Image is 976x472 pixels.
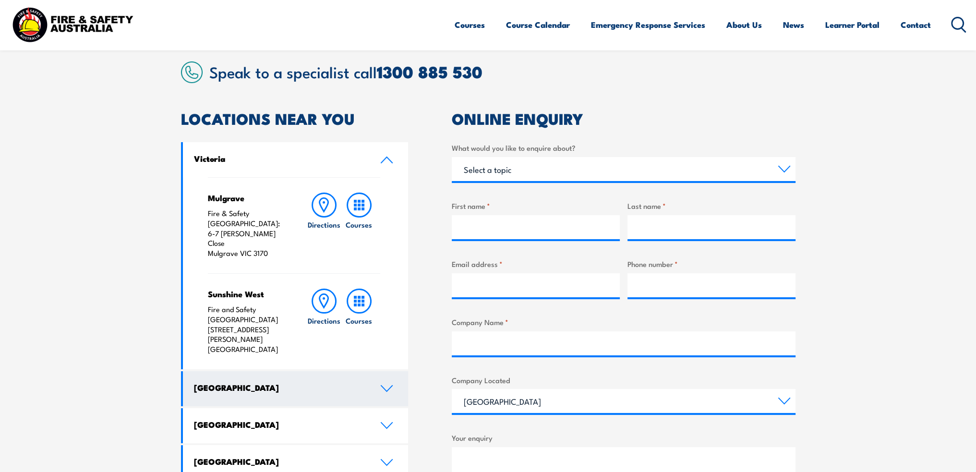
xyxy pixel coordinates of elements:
[307,193,341,258] a: Directions
[342,289,376,354] a: Courses
[901,12,931,37] a: Contact
[194,419,366,430] h4: [GEOGRAPHIC_DATA]
[627,258,795,269] label: Phone number
[783,12,804,37] a: News
[209,63,795,80] h2: Speak to a specialist call
[506,12,570,37] a: Course Calendar
[194,382,366,393] h4: [GEOGRAPHIC_DATA]
[452,142,795,153] label: What would you like to enquire about?
[825,12,880,37] a: Learner Portal
[208,304,288,354] p: Fire and Safety [GEOGRAPHIC_DATA] [STREET_ADDRESS][PERSON_NAME] [GEOGRAPHIC_DATA]
[208,193,288,203] h4: Mulgrave
[208,208,288,258] p: Fire & Safety [GEOGRAPHIC_DATA]: 6-7 [PERSON_NAME] Close Mulgrave VIC 3170
[346,219,372,230] h6: Courses
[183,408,409,443] a: [GEOGRAPHIC_DATA]
[452,111,795,125] h2: ONLINE ENQUIRY
[452,258,620,269] label: Email address
[452,432,795,443] label: Your enquiry
[455,12,485,37] a: Courses
[194,153,366,164] h4: Victoria
[377,59,482,84] a: 1300 885 530
[346,315,372,326] h6: Courses
[726,12,762,37] a: About Us
[181,111,409,125] h2: LOCATIONS NEAR YOU
[452,375,795,386] label: Company Located
[208,289,288,299] h4: Sunshine West
[627,200,795,211] label: Last name
[307,289,341,354] a: Directions
[194,456,366,467] h4: [GEOGRAPHIC_DATA]
[452,200,620,211] label: First name
[183,371,409,406] a: [GEOGRAPHIC_DATA]
[308,219,340,230] h6: Directions
[452,316,795,327] label: Company Name
[308,315,340,326] h6: Directions
[342,193,376,258] a: Courses
[183,142,409,177] a: Victoria
[591,12,705,37] a: Emergency Response Services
